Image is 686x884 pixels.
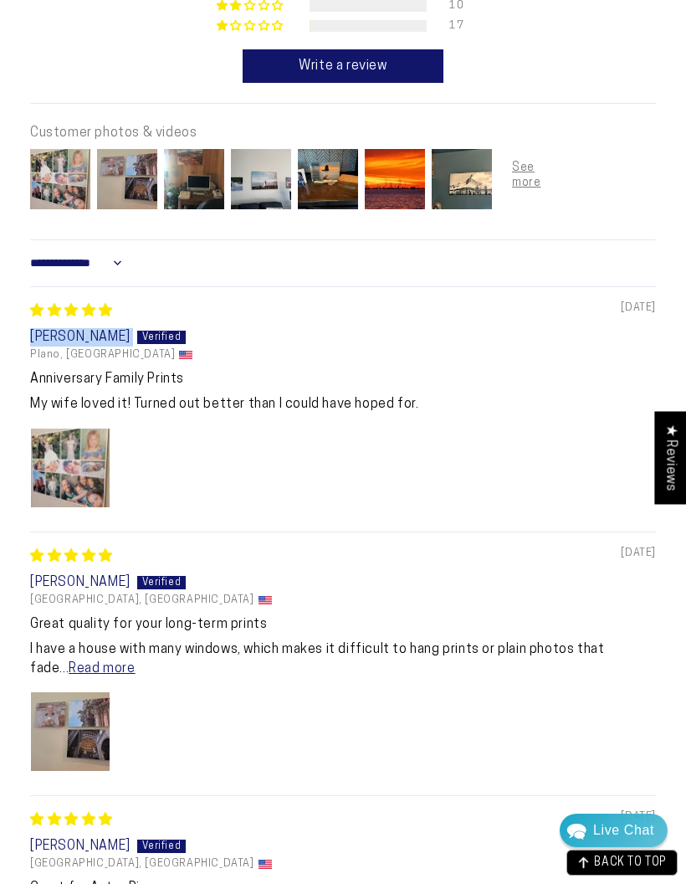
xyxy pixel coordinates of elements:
[228,146,294,213] img: User picture
[621,546,656,561] span: [DATE]
[449,20,469,32] div: 17
[69,662,135,676] a: Read more
[31,429,110,507] img: User picture
[294,146,361,213] img: User picture
[495,146,562,213] img: User picture
[217,20,286,33] div: 1% (17) reviews with 1 star rating
[30,247,126,280] select: Sort dropdown
[593,814,654,847] div: Contact Us Directly
[27,146,94,213] img: User picture
[259,860,272,869] img: US
[621,809,656,825] span: [DATE]
[30,576,131,589] span: [PERSON_NAME]
[30,615,656,634] b: Great quality for your long-term prints
[428,146,495,213] img: User picture
[30,370,656,388] b: Anniversary Family Prints
[259,596,272,605] img: US
[30,305,113,318] span: 5 star review
[161,146,228,213] img: User picture
[654,411,686,504] div: Click to open Judge.me floating reviews tab
[30,395,656,414] p: My wife loved it! Turned out better than I could have hoped for.
[30,594,254,607] span: [GEOGRAPHIC_DATA], [GEOGRAPHIC_DATA]
[30,640,656,678] p: I have a house with many windows, which makes it difficult to hang prints or plain photos that fa...
[30,331,131,344] span: [PERSON_NAME]
[94,146,161,213] img: User picture
[30,691,110,772] a: Link to user picture 1
[179,351,192,360] img: US
[30,124,656,142] div: Customer photos & videos
[621,301,656,316] span: [DATE]
[361,146,428,213] img: User picture
[560,814,668,847] div: Chat widget toggle
[30,550,113,563] span: 5 star review
[30,857,254,871] span: [GEOGRAPHIC_DATA], [GEOGRAPHIC_DATA]
[594,857,667,869] span: BACK TO TOP
[30,840,131,853] span: [PERSON_NAME]
[30,428,110,508] a: Link to user picture 1
[30,348,175,362] span: Plano, [GEOGRAPHIC_DATA]
[30,814,113,827] span: 5 star review
[31,692,110,771] img: User picture
[243,49,443,83] a: Write a review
